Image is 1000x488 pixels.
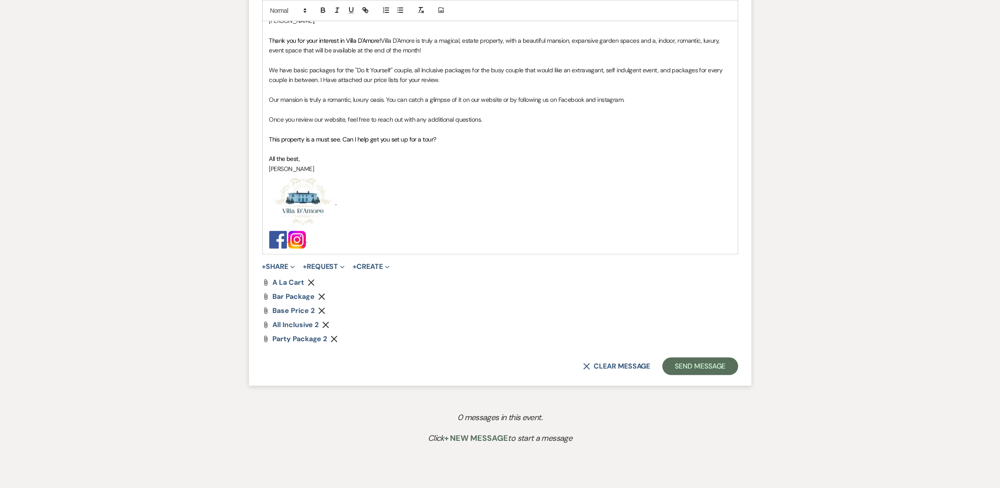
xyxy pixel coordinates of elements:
[288,231,306,249] img: images.jpg
[273,320,319,329] span: All Inclusive 2
[273,306,315,315] span: base price 2
[273,307,315,314] a: base price 2
[273,279,304,286] a: a la cart
[273,334,327,343] span: party package 2
[269,37,381,45] span: Thank you for your interest in Villa D'Amore!
[444,433,508,443] span: + New Message
[269,174,335,231] img: Screenshot 2025-01-23 at 12.29.24 PM.png
[269,96,625,104] span: Our mansion is truly a romantic, luxury oasis. You can catch a glimpse of it on our website or by...
[303,263,345,270] button: Request
[273,278,304,287] span: a la cart
[273,321,319,328] a: All Inclusive 2
[269,411,731,424] p: 0 messages in this event.
[273,293,315,300] a: bar package
[262,263,266,270] span: +
[273,335,327,343] a: party package 2
[583,363,650,370] button: Clear message
[269,66,724,84] span: We have basic packages for the "Do It Yourself" couple, all Inclusive packages for the busy coupl...
[303,263,307,270] span: +
[269,155,300,163] span: All the best,
[269,37,721,54] span: Villa D'Amore is truly a magical, estate property, with a beautiful mansion, expansive garden spa...
[262,263,295,270] button: Share
[269,231,287,249] img: Facebook_logo_(square).png
[353,263,357,270] span: +
[273,292,315,301] span: bar package
[269,115,482,123] span: Once you review our website, feel free to reach out with any additional questions.
[269,432,731,445] p: Click to start a message
[353,263,389,270] button: Create
[269,164,731,174] p: [PERSON_NAME]
[662,358,738,375] button: Send Message
[269,135,436,143] span: This property is a must see. Can I help get you set up for a tour?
